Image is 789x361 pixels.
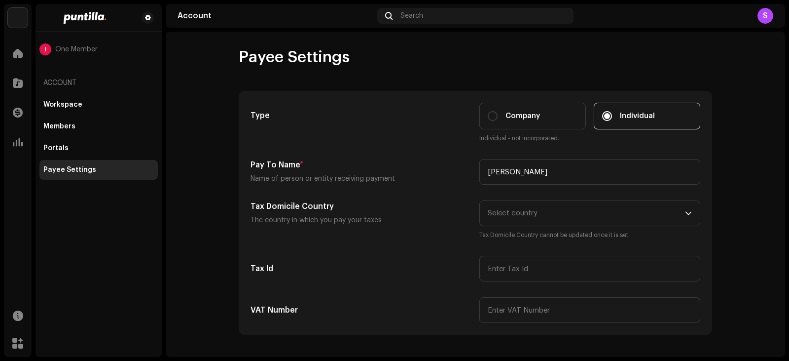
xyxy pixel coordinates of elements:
div: Account [178,12,373,20]
h5: Pay To Name [251,159,471,171]
div: Workspace [43,101,82,109]
small: Individual - not incorporated. [479,133,700,143]
input: Enter VAT Number [479,297,700,323]
re-a-nav-header: Account [39,71,158,95]
span: Select country [488,209,538,217]
img: a6437e74-8c8e-4f74-a1ce-131745af0155 [8,8,28,28]
div: Portals [43,144,69,152]
h5: Tax Domicile Country [251,201,471,212]
re-m-nav-item: Payee Settings [39,160,158,180]
div: Payee Settings [43,166,96,174]
div: S [757,8,773,24]
p: Name of person or entity receiving payment [251,173,471,185]
span: Payee Settings [239,47,350,67]
img: 2b818475-bbf4-4b98-bec1-5711c409c9dc [43,12,126,24]
span: One Member [55,45,98,53]
p: The country in which you pay your taxes [251,214,471,226]
span: Individual [620,111,655,121]
re-m-nav-item: Workspace [39,95,158,115]
span: Search [400,12,423,20]
input: Enter Tax Id [479,256,700,281]
h5: VAT Number [251,304,471,316]
small: Tax Domicile Country cannot be updated once it is set. [479,230,700,240]
re-m-nav-item: Members [39,117,158,136]
span: Company [505,111,540,121]
re-m-nav-item: Portals [39,138,158,158]
div: Members [43,122,75,130]
h5: Tax Id [251,263,471,275]
h5: Type [251,110,471,121]
input: Enter name [479,159,700,185]
div: I [39,43,51,55]
span: Select country [488,201,685,226]
div: dropdown trigger [685,201,692,226]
